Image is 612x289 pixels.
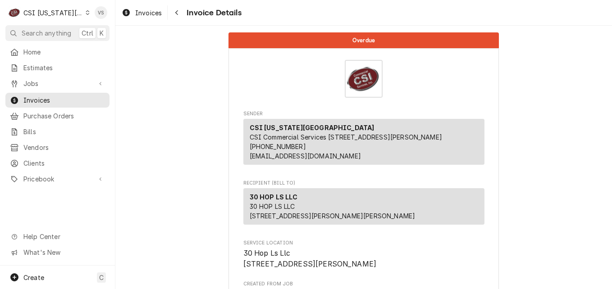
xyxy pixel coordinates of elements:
button: Navigate back [169,5,184,20]
span: Sender [243,110,484,117]
span: Jobs [23,79,91,88]
div: Sender [243,119,484,168]
strong: CSI [US_STATE][GEOGRAPHIC_DATA] [250,124,375,131]
div: Sender [243,119,484,165]
span: What's New [23,248,104,257]
div: Vicky Stuesse's Avatar [95,6,107,19]
a: Estimates [5,60,110,75]
span: 30 Hop Ls Llc [STREET_ADDRESS][PERSON_NAME] [243,249,377,268]
div: C [8,6,21,19]
a: Invoices [5,93,110,108]
strong: 30 HOP LS LLC [250,193,298,201]
a: Bills [5,124,110,139]
span: Invoices [135,8,162,18]
span: Invoices [23,95,105,105]
span: Ctrl [82,28,93,38]
a: Go to Help Center [5,229,110,244]
div: Invoice Sender [243,110,484,169]
a: Clients [5,156,110,171]
div: Invoice Recipient [243,180,484,229]
img: Logo [345,60,383,98]
span: Pricebook [23,174,91,184]
span: Clients [23,158,105,168]
span: Purchase Orders [23,111,105,121]
a: Go to Jobs [5,76,110,91]
a: Go to What's New [5,245,110,260]
span: Created From Job [243,280,484,288]
div: CSI Kansas City's Avatar [8,6,21,19]
span: Create [23,274,44,281]
span: CSI Commercial Services [STREET_ADDRESS][PERSON_NAME] [250,133,442,141]
a: Go to Pricebook [5,172,110,186]
span: Estimates [23,63,105,72]
a: [EMAIL_ADDRESS][DOMAIN_NAME] [250,152,361,160]
a: [PHONE_NUMBER] [250,143,306,150]
span: Home [23,47,105,57]
span: Service Location [243,248,484,269]
div: Recipient (Bill To) [243,188,484,225]
span: C [99,273,104,282]
span: Vendors [23,143,105,152]
span: Search anything [22,28,71,38]
span: Overdue [352,37,375,43]
span: Service Location [243,239,484,247]
div: Status [228,32,499,48]
span: Bills [23,127,105,136]
a: Vendors [5,140,110,155]
div: CSI [US_STATE][GEOGRAPHIC_DATA] [23,8,83,18]
a: Home [5,45,110,59]
div: Recipient (Bill To) [243,188,484,228]
span: 30 HOP LS LLC [STREET_ADDRESS][PERSON_NAME][PERSON_NAME] [250,203,416,220]
div: VS [95,6,107,19]
a: Invoices [118,5,165,20]
span: Recipient (Bill To) [243,180,484,187]
button: Search anythingCtrlK [5,25,110,41]
div: Service Location [243,239,484,270]
span: Invoice Details [184,7,241,19]
span: K [100,28,104,38]
span: Help Center [23,232,104,241]
a: Purchase Orders [5,108,110,123]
